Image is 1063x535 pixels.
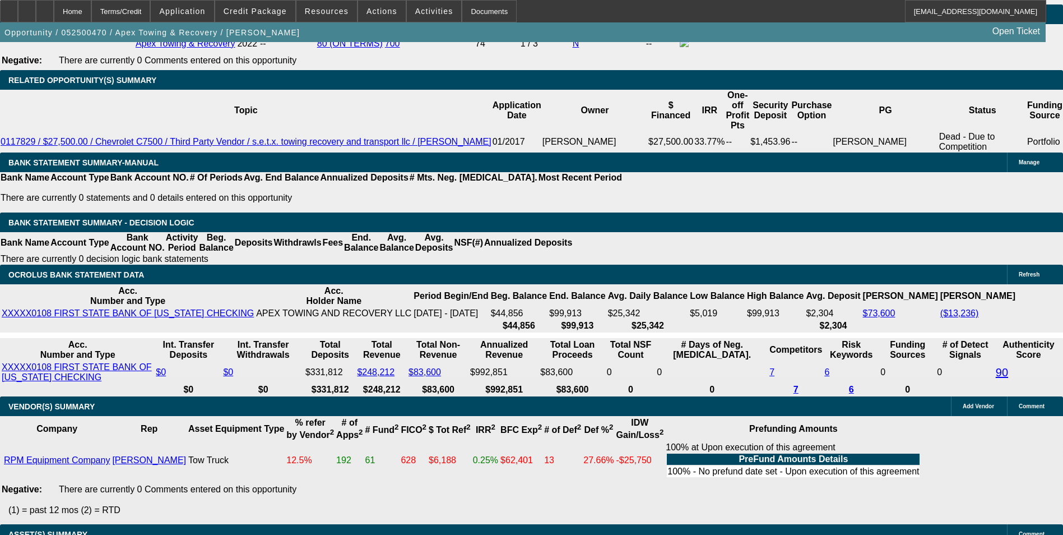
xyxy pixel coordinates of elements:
th: Int. Transfer Deposits [155,339,221,361]
th: Annualized Deposits [484,232,573,253]
sup: 2 [577,423,581,431]
td: Dead - Due to Competition [939,131,1027,153]
a: [PERSON_NAME] [112,455,186,465]
td: $1,453.96 [750,131,791,153]
span: There are currently 0 Comments entered on this opportunity [59,56,296,65]
td: 192 [336,442,363,479]
th: End. Balance [343,232,379,253]
th: [PERSON_NAME] [862,285,939,307]
th: Authenticity Score [995,339,1062,361]
td: 0 [656,362,768,383]
a: $73,600 [863,308,895,318]
button: Actions [358,1,406,22]
sup: 2 [423,423,426,431]
th: Application Date [492,90,542,131]
span: VENDOR(S) SUMMARY [8,402,95,411]
th: End. Balance [549,285,606,307]
td: 0 [606,362,656,383]
td: $25,342 [607,308,689,319]
a: 80 (ON TERMS) [317,39,383,48]
span: Comment [1019,403,1045,409]
sup: 2 [466,423,470,431]
th: Total Revenue [356,339,407,361]
b: FICO [401,425,426,435]
a: 7 [769,367,774,377]
sup: 2 [394,423,398,431]
th: $248,212 [356,384,407,395]
th: Fees [322,232,343,253]
th: Risk Keywords [824,339,879,361]
td: $2,304 [805,308,861,319]
b: Rep [141,424,157,433]
th: Bank Account NO. [110,232,165,253]
th: Status [939,90,1027,131]
th: $83,600 [408,384,468,395]
b: # Fund [365,425,399,435]
button: Resources [296,1,357,22]
th: $25,342 [607,320,689,331]
a: $0 [223,367,233,377]
th: Avg. Deposit [805,285,861,307]
span: Bank Statement Summary - Decision Logic [8,218,194,227]
td: Portfolio [1027,131,1063,153]
th: Acc. Number and Type [1,339,154,361]
th: Total Loan Proceeds [540,339,605,361]
th: Activity Period [165,232,199,253]
td: 0.25% [472,442,499,479]
b: Def % [584,425,613,435]
th: Avg. Daily Balance [607,285,689,307]
a: 0117829 / $27,500.00 / Chevrolet C7500 / Third Party Vendor / s.e.t.x. towing recovery and transp... [1,137,491,146]
th: Account Type [50,232,110,253]
b: Company [36,424,77,433]
th: Total Non-Revenue [408,339,468,361]
a: ($13,236) [940,308,979,318]
span: Credit Package [224,7,287,16]
td: $62,401 [500,442,542,479]
span: Activities [415,7,453,16]
a: 6 [849,385,854,394]
div: 1 / 3 [521,39,570,49]
span: Add Vendor [963,403,994,409]
a: 700 [385,39,400,48]
th: $0 [155,384,221,395]
td: 628 [400,442,427,479]
span: Refresh [1019,271,1039,278]
td: [PERSON_NAME] [542,131,648,153]
th: Low Balance [689,285,745,307]
td: -- [791,131,832,153]
th: High Balance [746,285,804,307]
b: Negative: [2,485,42,494]
th: Annualized Deposits [319,172,409,183]
th: Most Recent Period [538,172,623,183]
th: # Of Periods [189,172,243,183]
td: 12.5% [286,442,335,479]
div: 74 [475,39,518,49]
th: [PERSON_NAME] [940,285,1016,307]
a: 7 [793,385,799,394]
b: BFC Exp [500,425,542,435]
td: $5,019 [689,308,745,319]
b: IRR [476,425,495,435]
p: (1) = past 12 mos (2) = RTD [8,505,1063,515]
sup: 2 [538,423,542,431]
td: 01/2017 [492,131,542,153]
td: [DATE] - [DATE] [413,308,489,319]
sup: 2 [609,423,613,431]
th: $2,304 [805,320,861,331]
td: -$25,750 [616,442,665,479]
td: $99,913 [549,308,606,319]
sup: 2 [330,428,334,436]
th: Avg. Deposits [415,232,454,253]
td: Tow Truck [188,442,285,479]
th: Beg. Balance [490,285,547,307]
th: $99,913 [549,320,606,331]
b: Asset Equipment Type [188,424,284,433]
th: Beg. Balance [198,232,234,253]
th: Avg. End Balance [243,172,320,183]
span: Resources [305,7,349,16]
div: 100% at Upon execution of this agreement [666,442,921,478]
a: Open Ticket [988,22,1045,41]
td: 33.77% [694,131,725,153]
th: $ Financed [648,90,694,131]
b: # of Def [544,425,581,435]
